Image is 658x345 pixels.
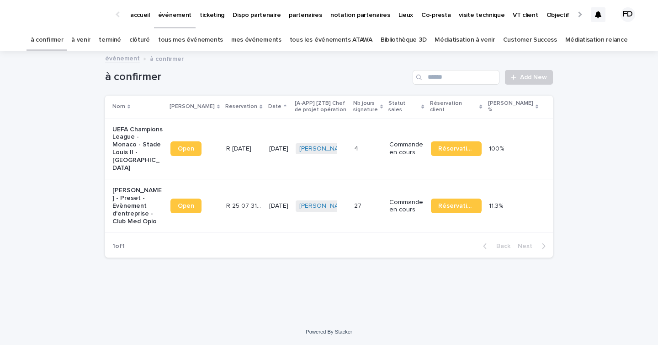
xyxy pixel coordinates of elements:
[489,143,506,153] p: 100%
[354,143,360,153] p: 4
[105,70,409,84] h1: à confirmer
[306,329,352,334] a: Powered By Stacker
[388,98,419,115] p: Statut sales
[170,141,202,156] a: Open
[112,187,163,225] p: [PERSON_NAME] - Preset - Evènement d'entreprise - Club Med Opio
[621,7,635,22] div: FD
[489,200,505,210] p: 11.3%
[231,29,281,51] a: mes événements
[435,29,495,51] a: Médiatisation à venir
[226,143,253,153] p: R 25 09 1800
[105,118,553,179] tr: UEFA Champions League - Monaco - Stade Louis II - [GEOGRAPHIC_DATA]OpenR [DATE]R [DATE] [DATE][PE...
[354,200,363,210] p: 27
[438,146,474,152] span: Réservation
[438,203,474,209] span: Réservation
[565,29,628,51] a: Médiatisation relance
[299,202,349,210] a: [PERSON_NAME]
[413,70,499,85] input: Search
[129,29,150,51] a: clôturé
[99,29,121,51] a: terminé
[431,199,482,213] a: Réservation
[105,179,553,233] tr: [PERSON_NAME] - Preset - Evènement d'entreprise - Club Med OpioOpenR 25 07 3166R 25 07 3166 [DATE...
[105,53,140,63] a: événement
[226,200,263,210] p: R 25 07 3166
[31,29,64,51] a: à confirmer
[491,243,510,249] span: Back
[178,203,194,209] span: Open
[112,102,125,112] p: Nom
[269,202,288,210] p: [DATE]
[295,98,348,115] p: [A-APP] [ZTB] Chef de projet opération
[269,145,288,153] p: [DATE]
[18,5,107,24] img: Ls34BcGeRexTGTNfXpUC
[112,126,163,172] p: UEFA Champions League - Monaco - Stade Louis II - [GEOGRAPHIC_DATA]
[488,98,533,115] p: [PERSON_NAME] %
[381,29,426,51] a: Bibliothèque 3D
[268,102,281,112] p: Date
[431,141,482,156] a: Réservation
[518,243,538,249] span: Next
[178,146,194,152] span: Open
[503,29,557,51] a: Customer Success
[225,102,257,112] p: Reservation
[105,235,132,258] p: 1 of 1
[170,102,215,112] p: [PERSON_NAME]
[389,141,423,156] p: Commande en cours
[71,29,90,51] a: à venir
[389,199,423,214] p: Commande en cours
[514,242,553,250] button: Next
[520,74,547,81] span: Add New
[353,98,378,115] p: Nb jours signature
[476,242,514,250] button: Back
[290,29,372,51] a: tous les événements ATAWA
[158,29,223,51] a: tous mes événements
[170,199,202,213] a: Open
[150,53,184,63] p: à confirmer
[505,70,553,85] a: Add New
[430,98,478,115] p: Réservation client
[299,145,349,153] a: [PERSON_NAME]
